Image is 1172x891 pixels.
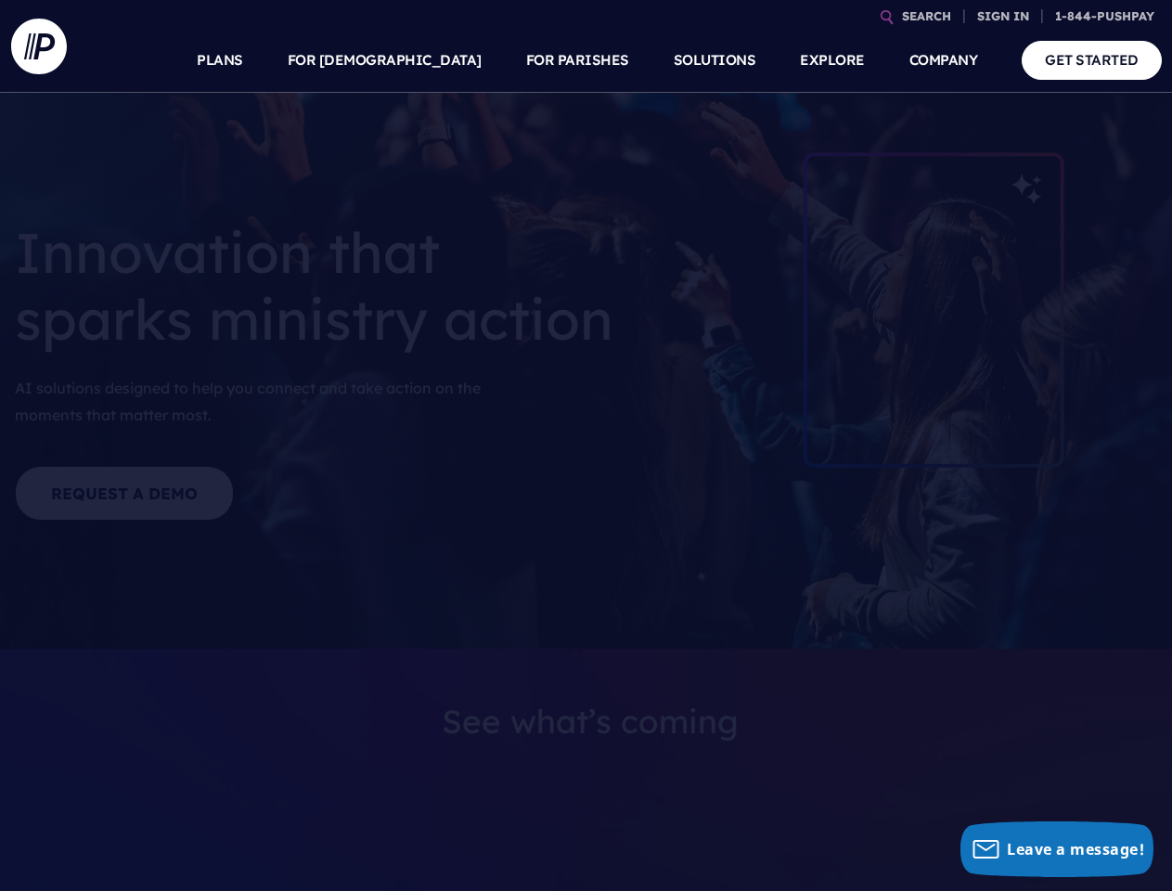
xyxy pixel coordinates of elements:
a: COMPANY [909,28,978,93]
a: FOR PARISHES [526,28,629,93]
a: PLANS [197,28,243,93]
a: SOLUTIONS [674,28,756,93]
button: Leave a message! [960,821,1153,877]
span: Leave a message! [1007,839,1144,859]
a: GET STARTED [1022,41,1162,79]
a: EXPLORE [800,28,865,93]
a: FOR [DEMOGRAPHIC_DATA] [288,28,482,93]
